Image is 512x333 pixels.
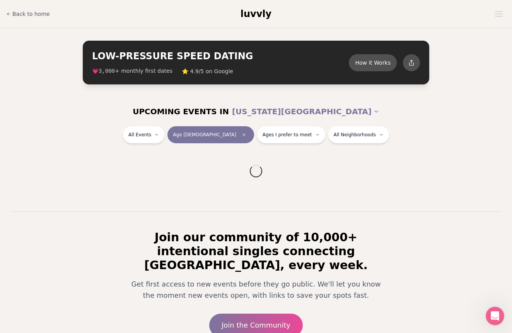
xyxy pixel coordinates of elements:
button: All Neighborhoods [328,126,389,143]
p: Get first access to new events before they go public. We'll let you know the moment new events op... [126,278,386,301]
span: All Neighborhoods [334,132,376,138]
button: Ages I prefer to meet [257,126,325,143]
button: How it Works [349,54,397,71]
span: ⭐ 4.9/5 on Google [182,67,233,75]
span: Clear age [239,130,249,139]
h2: Join our community of 10,000+ intentional singles connecting [GEOGRAPHIC_DATA], every week. [120,230,392,272]
button: Open menu [492,8,506,20]
span: UPCOMING EVENTS IN [133,106,229,117]
span: 3,000 [99,68,115,74]
span: All Events [128,132,151,138]
span: 💗 + monthly first dates [92,67,172,75]
button: [US_STATE][GEOGRAPHIC_DATA] [232,103,379,120]
button: Age [DEMOGRAPHIC_DATA]Clear age [167,126,254,143]
a: luvvly [241,8,271,20]
span: luvvly [241,9,271,19]
iframe: Intercom live chat [486,307,504,325]
h2: LOW-PRESSURE SPEED DATING [92,50,349,62]
span: Back to home [12,10,50,18]
span: Age [DEMOGRAPHIC_DATA] [173,132,236,138]
span: Ages I prefer to meet [263,132,312,138]
button: All Events [123,126,164,143]
a: Back to home [6,6,50,22]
